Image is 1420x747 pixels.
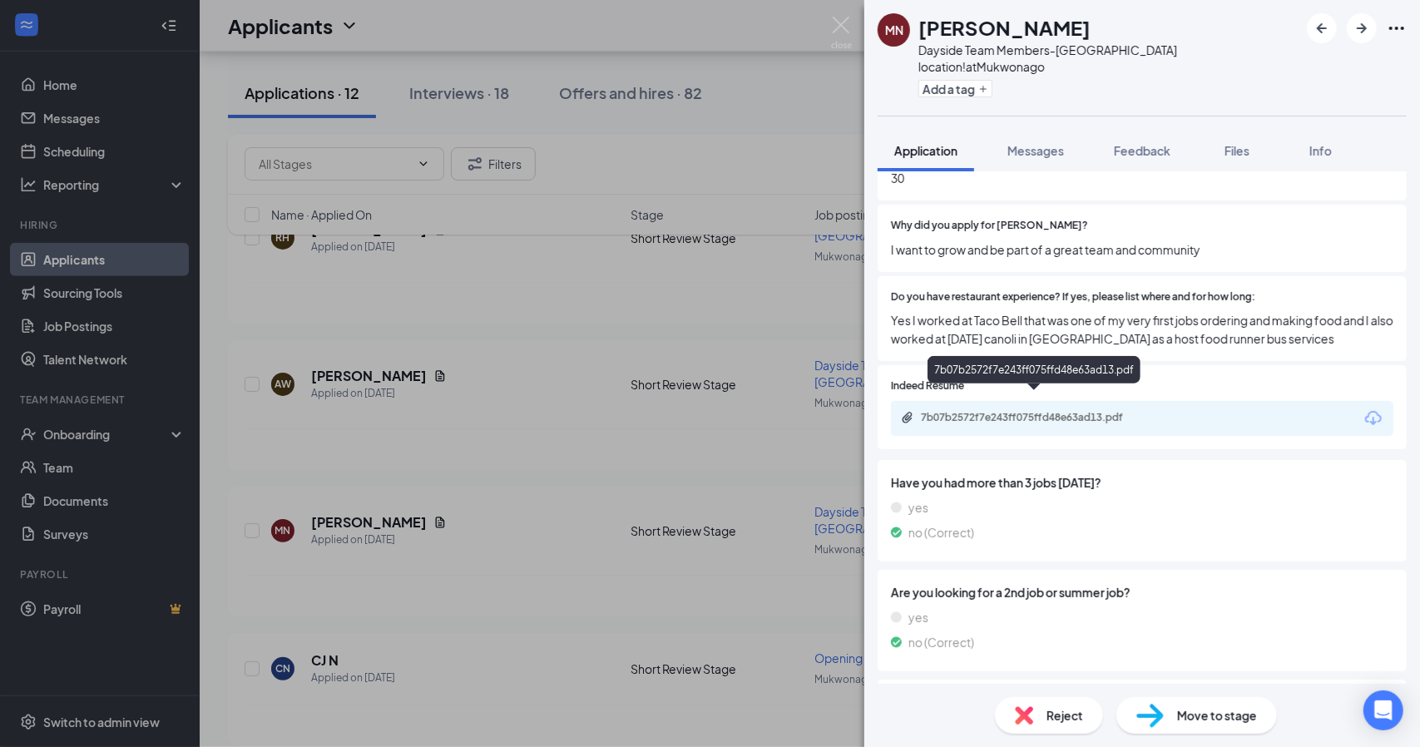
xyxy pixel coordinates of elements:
[918,80,992,97] button: PlusAdd a tag
[908,633,974,651] span: no (Correct)
[1225,143,1249,158] span: Files
[918,42,1299,75] div: Dayside Team Members-[GEOGRAPHIC_DATA] location! at Mukwonago
[891,311,1393,348] span: Yes I worked at Taco Bell that was one of my very first jobs ordering and making food and I also ...
[894,143,957,158] span: Application
[1347,13,1377,43] button: ArrowRight
[1363,408,1383,428] svg: Download
[928,356,1140,383] div: 7b07b2572f7e243ff075ffd48e63ad13.pdf
[1177,706,1257,725] span: Move to stage
[1387,18,1407,38] svg: Ellipses
[1363,690,1403,730] div: Open Intercom Messenger
[1309,143,1332,158] span: Info
[908,608,928,626] span: yes
[891,289,1255,305] span: Do you have restaurant experience? If yes, please list where and for how long:
[1307,13,1337,43] button: ArrowLeftNew
[885,22,903,38] div: MN
[891,583,1393,601] span: Are you looking for a 2nd job or summer job?
[1046,706,1083,725] span: Reject
[1007,143,1064,158] span: Messages
[891,378,964,394] span: Indeed Resume
[891,218,1088,234] span: Why did you apply for [PERSON_NAME]?
[901,411,1170,427] a: Paperclip7b07b2572f7e243ff075ffd48e63ad13.pdf
[978,84,988,94] svg: Plus
[1114,143,1170,158] span: Feedback
[1312,18,1332,38] svg: ArrowLeftNew
[918,13,1091,42] h1: [PERSON_NAME]
[891,169,1393,187] span: 30
[891,240,1393,259] span: I want to grow and be part of a great team and community
[908,523,974,542] span: no (Correct)
[908,498,928,517] span: yes
[901,411,914,424] svg: Paperclip
[891,473,1393,492] span: Have you had more than 3 jobs [DATE]?
[1352,18,1372,38] svg: ArrowRight
[921,411,1154,424] div: 7b07b2572f7e243ff075ffd48e63ad13.pdf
